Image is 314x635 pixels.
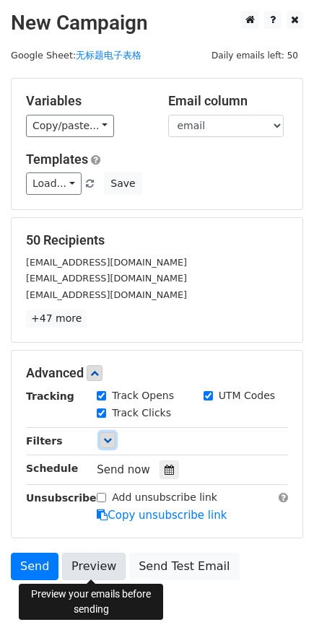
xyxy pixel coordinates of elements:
[97,463,150,476] span: Send now
[242,566,314,635] iframe: Chat Widget
[104,172,141,195] button: Save
[26,115,114,137] a: Copy/paste...
[26,390,74,402] strong: Tracking
[26,93,147,109] h5: Variables
[206,50,303,61] a: Daily emails left: 50
[26,365,288,381] h5: Advanced
[62,553,126,580] a: Preview
[242,566,314,635] div: 聊天小组件
[26,289,187,300] small: [EMAIL_ADDRESS][DOMAIN_NAME]
[11,553,58,580] a: Send
[26,257,187,268] small: [EMAIL_ADDRESS][DOMAIN_NAME]
[219,388,275,403] label: UTM Codes
[26,232,288,248] h5: 50 Recipients
[26,273,187,284] small: [EMAIL_ADDRESS][DOMAIN_NAME]
[26,310,87,328] a: +47 more
[19,584,163,620] div: Preview your emails before sending
[26,435,63,447] strong: Filters
[112,490,217,505] label: Add unsubscribe link
[112,388,174,403] label: Track Opens
[76,50,141,61] a: 无标题电子表格
[97,509,227,522] a: Copy unsubscribe link
[206,48,303,63] span: Daily emails left: 50
[11,50,141,61] small: Google Sheet:
[26,152,88,167] a: Templates
[129,553,239,580] a: Send Test Email
[26,463,78,474] strong: Schedule
[26,172,82,195] a: Load...
[26,492,97,504] strong: Unsubscribe
[112,406,171,421] label: Track Clicks
[168,93,289,109] h5: Email column
[11,11,303,35] h2: New Campaign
